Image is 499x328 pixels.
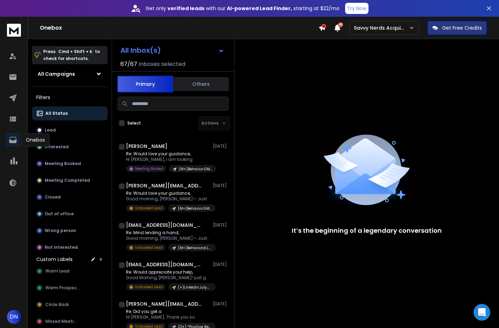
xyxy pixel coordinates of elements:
p: (+)Linkedin.July.Behavorial Health [178,285,211,290]
p: Press to check for shortcuts. [43,48,100,62]
button: Meeting Booked [32,157,107,171]
h1: All Inbox(s) [120,47,161,54]
p: (M+)Behavior.GMB.Q32025 [179,166,212,172]
button: Warm Prospects [32,281,107,295]
button: Meeting Completed [32,173,107,187]
p: It’s the beginning of a legendary conversation [292,226,442,236]
p: Hi [PERSON_NAME], I am looking [126,157,210,162]
button: Warm Lead [32,264,107,278]
button: Others [173,76,229,92]
p: Unbooked Lead [135,284,163,290]
p: Lead [45,127,56,133]
span: Warm Prospects [45,285,81,291]
p: (M+)Behavior.GMB.Q32025 [178,206,211,211]
p: All Status [45,111,68,116]
strong: AI-powered Lead Finder, [227,5,292,12]
p: Good morning, [PERSON_NAME]— Just gave [126,236,210,241]
button: Primary [117,76,173,92]
p: Good morning, [PERSON_NAME]— Just [126,196,210,202]
p: Meeting Booked [135,166,163,171]
p: Meeting Booked [45,161,81,166]
button: Try Now [345,3,368,14]
h1: [EMAIL_ADDRESS][DOMAIN_NAME] [126,222,203,229]
p: (M+)Behavioral.Linkedin.Q32025 [178,245,211,251]
p: [DATE] [213,183,229,188]
button: Wrong person [32,224,107,238]
p: Savvy Nerds Acquisition [354,24,409,31]
span: Warm Lead [45,268,69,274]
p: Not Interested [45,245,78,250]
h1: [PERSON_NAME][EMAIL_ADDRESS][DOMAIN_NAME] [126,300,203,307]
p: [DATE] [213,143,229,149]
span: 67 / 67 [120,60,137,68]
p: Hi [PERSON_NAME], Thank you so [126,314,210,320]
button: Circle Back [32,298,107,312]
button: All Inbox(s) [115,43,230,57]
span: Circle Back [45,302,69,307]
span: 50 [338,22,343,27]
button: All Campaigns [32,67,107,81]
p: Re: Would love your guidance, [126,151,210,157]
h1: [PERSON_NAME] [126,143,167,150]
h3: Inboxes selected [139,60,185,68]
p: Unbooked Lead [135,206,163,211]
p: Unbooked Lead [135,245,163,250]
h3: Filters [32,92,107,102]
p: Wrong person [45,228,76,233]
p: Meeting Completed [45,178,90,183]
label: Select [127,120,141,126]
button: All Status [32,106,107,120]
p: Interested [45,144,69,150]
button: Interested [32,140,107,154]
button: Not Interested [32,240,107,254]
p: Get Free Credits [442,24,482,31]
p: Try Now [347,5,366,12]
p: [DATE] [213,301,229,307]
p: Re: Did you get a [126,309,210,314]
strong: verified leads [167,5,204,12]
button: DN [7,310,21,324]
button: Get Free Credits [427,21,487,35]
div: Onebox [21,133,50,147]
p: Get only with our starting at $22/mo [146,5,340,12]
p: Good Morning, [PERSON_NAME]! just gave [126,275,210,281]
h1: Onebox [40,24,319,32]
button: Lead [32,123,107,137]
h1: All Campaigns [38,70,75,77]
p: Out of office [45,211,74,217]
button: Out of office [32,207,107,221]
div: Open Intercom Messenger [474,304,490,321]
span: Missed Meeting [45,319,79,324]
p: Re: Would love your guidance, [126,191,210,196]
p: [DATE] [213,262,229,267]
p: Re: Would appreciate your help, [126,269,210,275]
button: Closed [32,190,107,204]
h1: [EMAIL_ADDRESS][DOMAIN_NAME] [126,261,203,268]
img: logo [7,24,21,37]
p: Closed [45,194,61,200]
h1: [PERSON_NAME][EMAIL_ADDRESS][DOMAIN_NAME] [126,182,203,189]
p: [DATE] [213,222,229,228]
p: Re: Mind lending a hand, [126,230,210,236]
span: Cmd + Shift + k [57,47,93,55]
h3: Custom Labels [36,256,73,263]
